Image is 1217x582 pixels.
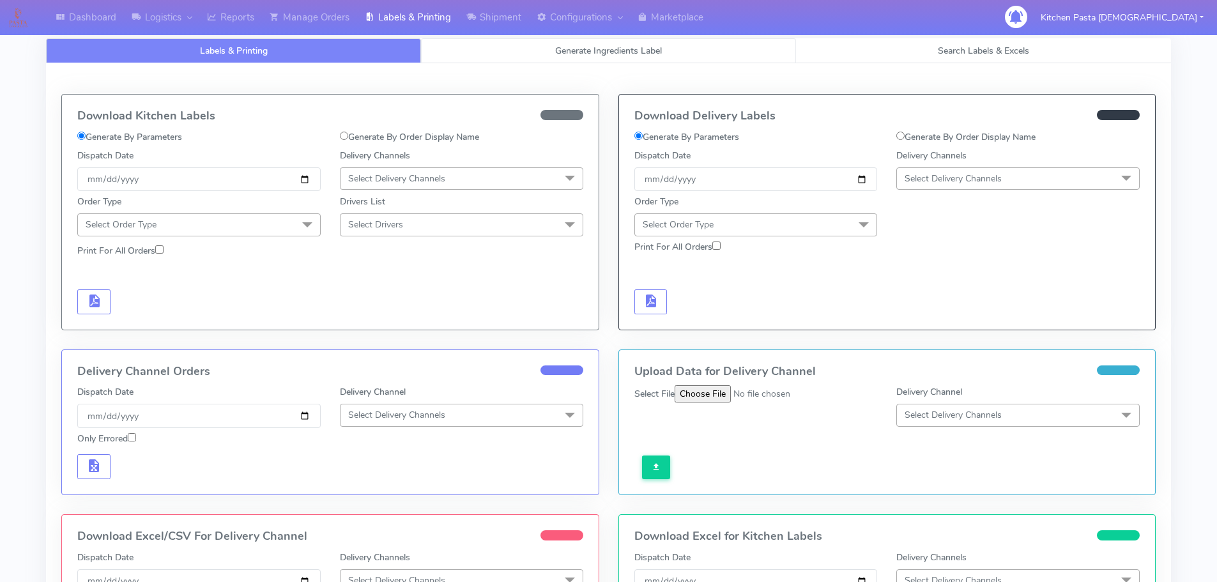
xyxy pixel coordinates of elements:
label: Delivery Channels [340,551,410,564]
span: Labels & Printing [200,45,268,57]
label: Select File [634,387,675,401]
span: Select Delivery Channels [348,409,445,421]
span: Select Order Type [643,218,714,231]
label: Generate By Parameters [634,130,739,144]
label: Generate By Order Display Name [340,130,479,144]
input: Generate By Order Display Name [340,132,348,140]
input: Generate By Order Display Name [896,132,905,140]
label: Only Errored [77,432,136,445]
h4: Upload Data for Delivery Channel [634,365,1140,378]
label: Dispatch Date [77,149,134,162]
h4: Delivery Channel Orders [77,365,583,378]
label: Delivery Channel [896,385,962,399]
h4: Download Kitchen Labels [77,110,583,123]
label: Dispatch Date [634,149,691,162]
label: Order Type [634,195,678,208]
label: Dispatch Date [77,551,134,564]
label: Dispatch Date [77,385,134,399]
input: Only Errored [128,433,136,441]
label: Delivery Channel [340,385,406,399]
label: Generate By Parameters [77,130,182,144]
label: Print For All Orders [634,240,721,254]
label: Delivery Channels [896,551,967,564]
span: Select Delivery Channels [905,172,1002,185]
span: Search Labels & Excels [938,45,1029,57]
label: Delivery Channels [896,149,967,162]
label: Print For All Orders [77,244,164,257]
label: Generate By Order Display Name [896,130,1036,144]
input: Print For All Orders [155,245,164,254]
label: Delivery Channels [340,149,410,162]
h4: Download Excel for Kitchen Labels [634,530,1140,543]
input: Print For All Orders [712,241,721,250]
label: Order Type [77,195,121,208]
span: Select Delivery Channels [905,409,1002,421]
button: Kitchen Pasta [DEMOGRAPHIC_DATA] [1031,4,1213,31]
h4: Download Delivery Labels [634,110,1140,123]
label: Dispatch Date [634,551,691,564]
span: Select Order Type [86,218,157,231]
label: Drivers List [340,195,385,208]
span: Select Delivery Channels [348,172,445,185]
h4: Download Excel/CSV For Delivery Channel [77,530,583,543]
input: Generate By Parameters [77,132,86,140]
span: Select Drivers [348,218,403,231]
span: Generate Ingredients Label [555,45,662,57]
ul: Tabs [46,38,1171,63]
input: Generate By Parameters [634,132,643,140]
